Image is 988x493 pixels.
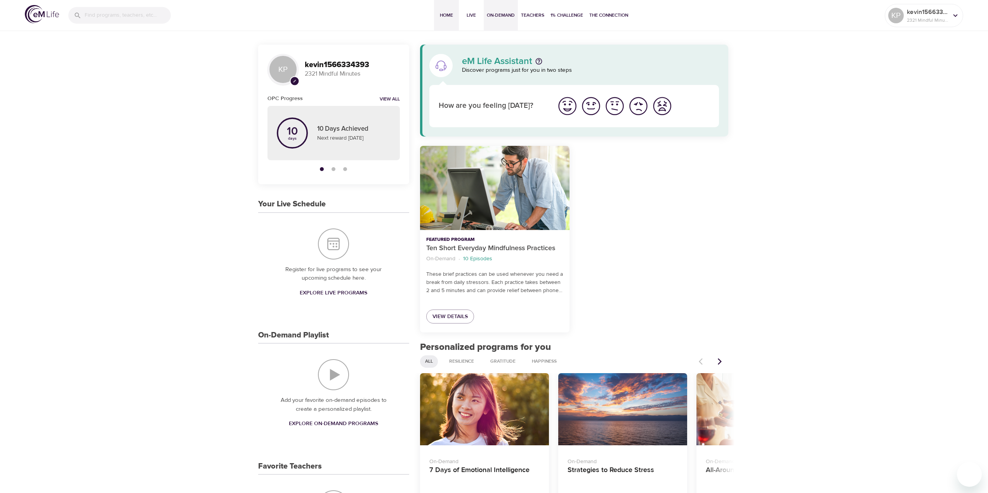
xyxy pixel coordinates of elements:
span: Resilience [445,358,479,365]
p: How are you feeling [DATE]? [439,100,546,112]
span: View Details [432,312,468,322]
p: On-Demand [429,455,540,466]
img: good [580,95,602,117]
span: All [420,358,438,365]
a: View Details [426,310,474,324]
iframe: Button to launch messaging window [957,462,982,487]
p: Register for live programs to see your upcoming schedule here. [274,265,394,283]
button: Strategies to Reduce Stress [558,373,687,446]
nav: breadcrumb [426,254,563,264]
button: Next items [711,353,728,370]
span: The Connection [589,11,628,19]
button: I'm feeling great [556,94,579,118]
input: Find programs, teachers, etc... [85,7,171,24]
button: I'm feeling ok [603,94,627,118]
a: Explore Live Programs [297,286,370,300]
span: Explore On-Demand Programs [289,419,378,429]
p: eM Life Assistant [462,57,532,66]
p: Featured Program [426,236,563,243]
h3: kevin1566334393 [305,61,400,69]
div: All [420,355,438,368]
p: 2321 Mindful Minutes [907,17,948,24]
p: Add your favorite on-demand episodes to create a personalized playlist. [274,396,394,413]
img: eM Life Assistant [435,59,447,72]
span: Home [437,11,456,19]
li: · [458,254,460,264]
h4: 7 Days of Emotional Intelligence [429,466,540,484]
button: All-Around Appreciation [696,373,825,446]
img: bad [628,95,649,117]
p: 10 [287,126,298,137]
button: Ten Short Everyday Mindfulness Practices [420,146,570,230]
span: On-Demand [487,11,515,19]
span: Live [462,11,481,19]
h3: Favorite Teachers [258,462,322,471]
button: I'm feeling worst [650,94,674,118]
div: Gratitude [485,355,521,368]
div: KP [888,8,904,23]
h3: Your Live Schedule [258,200,326,209]
span: 1% Challenge [550,11,583,19]
p: On-Demand [568,455,678,466]
a: View all notifications [380,96,400,103]
p: On-Demand [426,255,455,263]
h6: OPC Progress [267,94,303,103]
p: On-Demand [706,455,816,466]
p: 2321 Mindful Minutes [305,69,400,78]
img: logo [25,5,59,23]
p: days [287,137,298,140]
a: Explore On-Demand Programs [286,417,381,431]
p: These brief practices can be used whenever you need a break from daily stressors. Each practice t... [426,270,563,295]
span: Teachers [521,11,544,19]
img: ok [604,95,625,117]
img: great [557,95,578,117]
h4: Strategies to Reduce Stress [568,466,678,484]
div: Resilience [444,355,479,368]
h2: Personalized programs for you [420,342,729,353]
p: 10 Days Achieved [317,124,391,134]
p: Discover programs just for you in two steps [462,66,719,75]
p: Ten Short Everyday Mindfulness Practices [426,243,563,254]
div: Happiness [527,355,562,368]
button: I'm feeling bad [627,94,650,118]
h4: All-Around Appreciation [706,466,816,484]
p: 10 Episodes [463,255,492,263]
button: 7 Days of Emotional Intelligence [420,373,549,446]
p: kevin1566334393 [907,7,948,17]
span: Gratitude [486,358,520,365]
button: I'm feeling good [579,94,603,118]
img: Your Live Schedule [318,228,349,259]
img: On-Demand Playlist [318,359,349,390]
img: worst [651,95,673,117]
span: Happiness [527,358,561,365]
span: Explore Live Programs [300,288,367,298]
p: Next reward [DATE] [317,134,391,142]
h3: On-Demand Playlist [258,331,329,340]
div: KP [267,54,299,85]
